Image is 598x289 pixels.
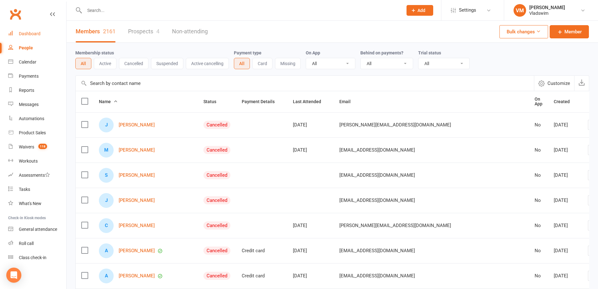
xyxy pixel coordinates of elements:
[554,173,577,178] div: [DATE]
[339,220,451,231] span: [PERSON_NAME][EMAIL_ADDRESS][DOMAIN_NAME]
[19,255,46,260] div: Class check-in
[547,80,570,87] span: Customize
[8,140,66,154] a: Waivers 118
[75,50,114,55] label: Membership status
[8,182,66,197] a: Tasks
[564,28,582,36] span: Member
[19,74,39,79] div: Payments
[339,98,358,105] button: Email
[252,58,272,69] button: Card
[203,146,230,154] div: Cancelled
[550,25,589,38] a: Member
[19,116,44,121] div: Automations
[119,248,155,253] a: [PERSON_NAME]
[554,223,577,228] div: [DATE]
[554,248,577,253] div: [DATE]
[119,173,155,178] a: [PERSON_NAME]
[19,88,34,93] div: Reports
[529,10,565,16] div: Vladswim
[293,98,328,105] button: Last Attended
[76,21,116,42] a: Members2161
[83,6,398,15] input: Search...
[535,248,542,253] div: No
[534,76,574,91] button: Customize
[99,143,114,158] div: M
[19,158,38,164] div: Workouts
[6,268,21,283] div: Open Intercom Messenger
[8,222,66,236] a: General attendance kiosk mode
[128,21,159,42] a: Prospects4
[19,227,57,232] div: General attendance
[8,197,66,211] a: What's New
[19,59,36,64] div: Calendar
[306,50,320,55] label: On App
[529,91,548,112] th: On App
[418,50,441,55] label: Trial status
[76,76,534,91] input: Search by contact name
[339,245,415,257] span: [EMAIL_ADDRESS][DOMAIN_NAME]
[203,196,230,204] div: Cancelled
[156,28,159,35] div: 4
[529,5,565,10] div: [PERSON_NAME]
[38,144,47,149] span: 118
[19,241,34,246] div: Roll call
[203,247,230,255] div: Cancelled
[554,122,577,128] div: [DATE]
[8,251,66,265] a: Class kiosk mode
[535,147,542,153] div: No
[535,173,542,178] div: No
[8,154,66,168] a: Workouts
[339,270,415,282] span: [EMAIL_ADDRESS][DOMAIN_NAME]
[418,8,425,13] span: Add
[19,31,40,36] div: Dashboard
[554,198,577,203] div: [DATE]
[99,193,114,208] div: J
[8,41,66,55] a: People
[99,218,114,233] div: C
[203,221,230,230] div: Cancelled
[19,130,46,135] div: Product Sales
[234,50,261,55] label: Payment type
[19,102,39,107] div: Messages
[275,58,301,69] button: Missing
[99,98,118,105] button: Name
[119,273,155,279] a: [PERSON_NAME]
[293,248,328,253] div: [DATE]
[339,144,415,156] span: [EMAIL_ADDRESS][DOMAIN_NAME]
[293,273,328,279] div: [DATE]
[535,273,542,279] div: No
[407,5,433,16] button: Add
[203,272,230,280] div: Cancelled
[8,168,66,182] a: Assessments
[293,223,328,228] div: [DATE]
[8,69,66,83] a: Payments
[99,118,114,132] div: J
[242,248,282,253] div: Credit card
[172,21,208,42] a: Non-attending
[186,58,229,69] button: Active cancelling
[151,58,183,69] button: Suspended
[8,112,66,126] a: Automations
[103,28,116,35] div: 2161
[554,99,577,104] span: Created
[119,122,155,128] a: [PERSON_NAME]
[8,83,66,97] a: Reports
[8,27,66,41] a: Dashboard
[8,97,66,112] a: Messages
[8,6,23,22] a: Clubworx
[554,273,577,279] div: [DATE]
[339,99,358,104] span: Email
[293,122,328,128] div: [DATE]
[234,58,250,69] button: All
[360,50,403,55] label: Behind on payments?
[8,236,66,251] a: Roll call
[19,45,33,50] div: People
[203,171,230,179] div: Cancelled
[535,122,542,128] div: No
[119,147,155,153] a: [PERSON_NAME]
[499,25,548,38] button: Bulk changes
[75,58,91,69] button: All
[535,198,542,203] div: No
[293,147,328,153] div: [DATE]
[99,243,114,258] div: A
